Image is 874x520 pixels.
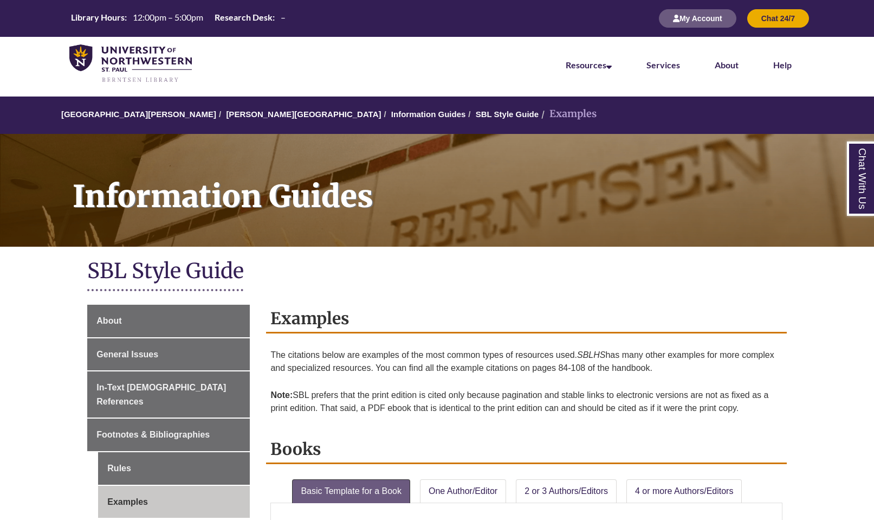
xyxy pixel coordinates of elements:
button: My Account [659,9,736,28]
table: Hours Today [67,11,290,25]
a: Information Guides [391,110,466,119]
p: The citations below are examples of the most common types of resources used. has many other examp... [270,344,782,379]
p: SBL prefers that the print edition is cited only because pagination and stable links to electroni... [270,384,782,419]
h2: Books [266,435,786,464]
a: In-Text [DEMOGRAPHIC_DATA] References [87,371,250,418]
span: In-Text [DEMOGRAPHIC_DATA] References [96,383,226,406]
th: Library Hours: [67,11,128,23]
h2: Examples [266,305,786,333]
span: Footnotes & Bibliographies [96,430,210,439]
a: Chat 24/7 [747,14,809,23]
span: – [281,12,286,22]
a: General Issues [87,338,250,371]
a: My Account [659,14,736,23]
a: One Author/Editor [420,479,506,503]
th: Research Desk: [210,11,276,23]
a: About [715,60,739,70]
a: Examples [98,486,250,518]
a: Rules [98,452,250,485]
a: [GEOGRAPHIC_DATA][PERSON_NAME] [61,110,216,119]
a: Resources [566,60,612,70]
em: SBLHS [577,350,605,359]
img: UNWSP Library Logo [69,44,192,84]
a: Basic Template for a Book [292,479,410,503]
strong: Note: [270,390,293,400]
a: Hours Today [67,11,290,26]
h1: SBL Style Guide [87,258,786,286]
span: 12:00pm – 5:00pm [133,12,203,22]
li: Examples [539,106,597,122]
a: SBL Style Guide [476,110,539,119]
a: [PERSON_NAME][GEOGRAPHIC_DATA] [226,110,381,119]
a: 4 or more Authors/Editors [626,479,742,503]
span: General Issues [96,350,158,359]
a: Help [773,60,792,70]
a: 2 or 3 Authors/Editors [516,479,617,503]
h1: Information Guides [61,134,874,233]
a: About [87,305,250,337]
a: Footnotes & Bibliographies [87,419,250,451]
span: About [96,316,121,325]
button: Chat 24/7 [747,9,809,28]
a: Services [646,60,680,70]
